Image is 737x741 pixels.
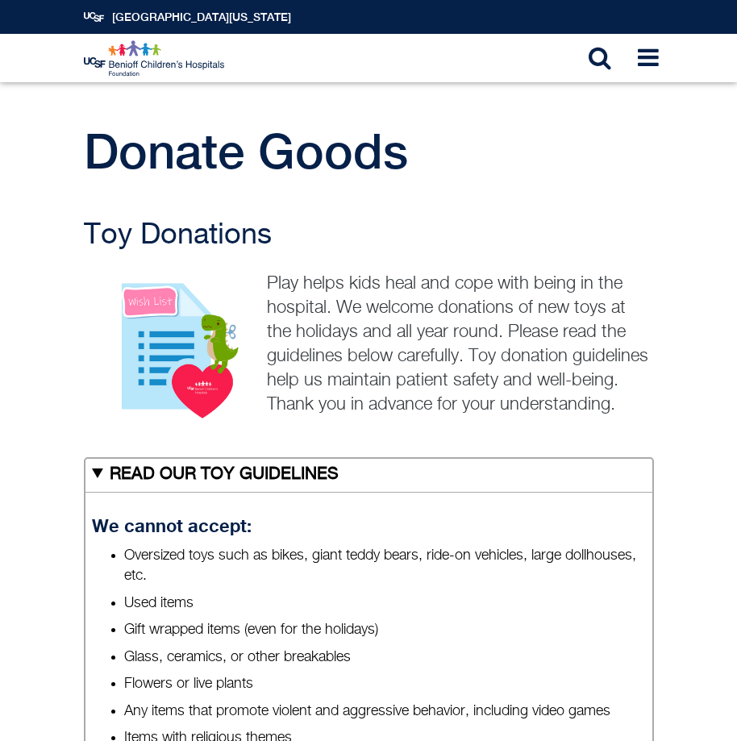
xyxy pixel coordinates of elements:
li: Gift wrapped items (even for the holidays) [124,620,645,640]
li: Used items [124,593,645,614]
img: View our wish lists [84,266,259,420]
h2: Toy Donations [84,219,654,252]
li: Any items that promote violent and aggressive behavior, including video games [124,701,645,722]
span: Donate Goods [84,123,408,179]
summary: READ OUR TOY GUIDELINES [84,457,654,493]
a: [GEOGRAPHIC_DATA][US_STATE] [112,10,291,23]
p: Play helps kids heal and cope with being in the hospital. We welcome donations of new toys at the... [84,272,654,417]
li: Oversized toys such as bikes, giant teddy bears, ride-on vehicles, large dollhouses, etc. [124,546,645,586]
li: Glass, ceramics, or other breakables [124,647,645,668]
img: Logo for UCSF Benioff Children's Hospitals Foundation [84,40,227,77]
li: Flowers or live plants [124,674,645,694]
strong: We cannot accept: [92,515,252,536]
